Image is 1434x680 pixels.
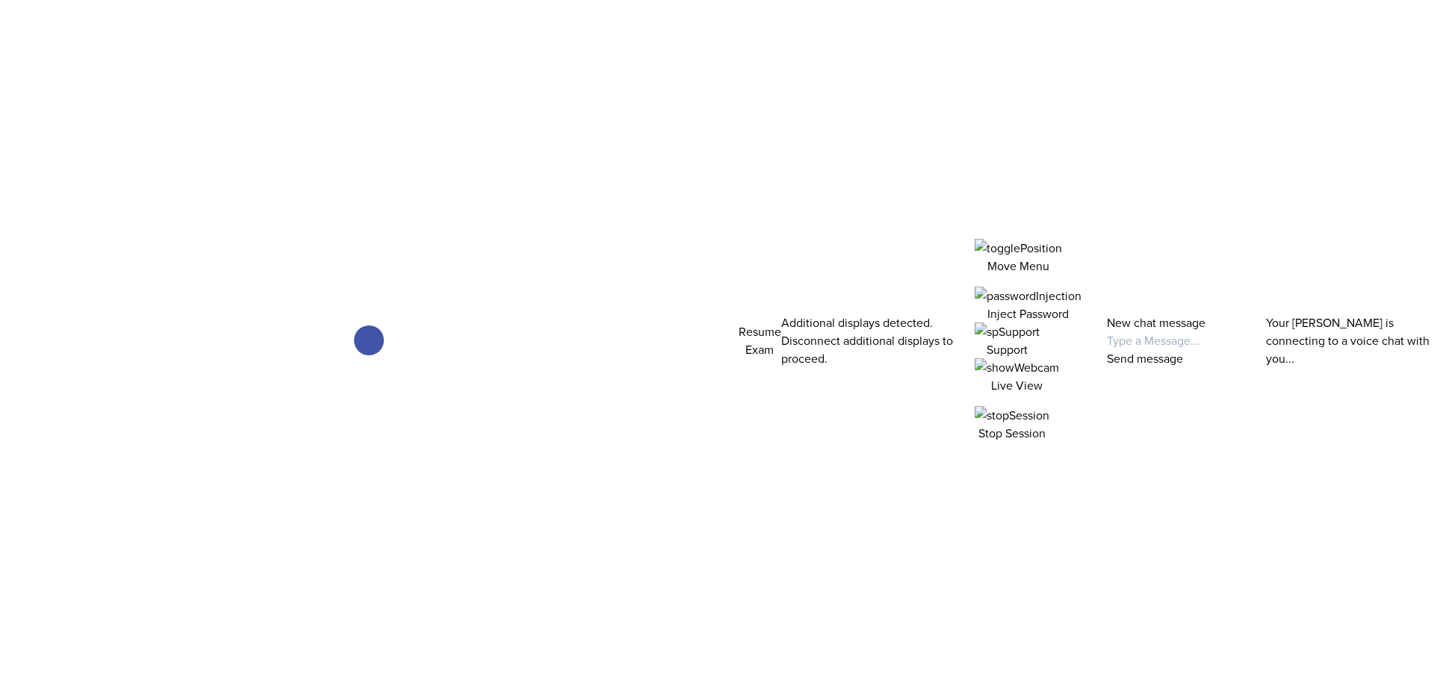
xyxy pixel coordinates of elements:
img: stopSession [975,406,1049,424]
img: passwordInjection [975,287,1081,305]
button: Support [975,322,1040,358]
input: Type a Message... [1107,331,1236,349]
button: Resume Exam [739,322,781,358]
p: Live View [975,376,1059,394]
img: spSupport [975,322,1040,340]
span: Additional displays detected. Disconnect additional displays to proceed. [781,314,953,366]
button: Live View [975,358,1059,394]
p: Your [PERSON_NAME] is connecting to a voice chat with you... [1266,314,1434,367]
button: Stop Session [975,406,1049,442]
label: New chat message [1107,314,1205,331]
button: Move Menu [975,239,1062,275]
p: Stop Session [975,424,1049,442]
button: Send message [1107,349,1183,367]
button: Inject Password [975,287,1081,322]
p: Inject Password [975,305,1081,322]
p: Support [975,340,1040,358]
p: Move Menu [975,257,1062,275]
img: showWebcam [975,358,1059,376]
img: togglePosition [975,239,1062,257]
